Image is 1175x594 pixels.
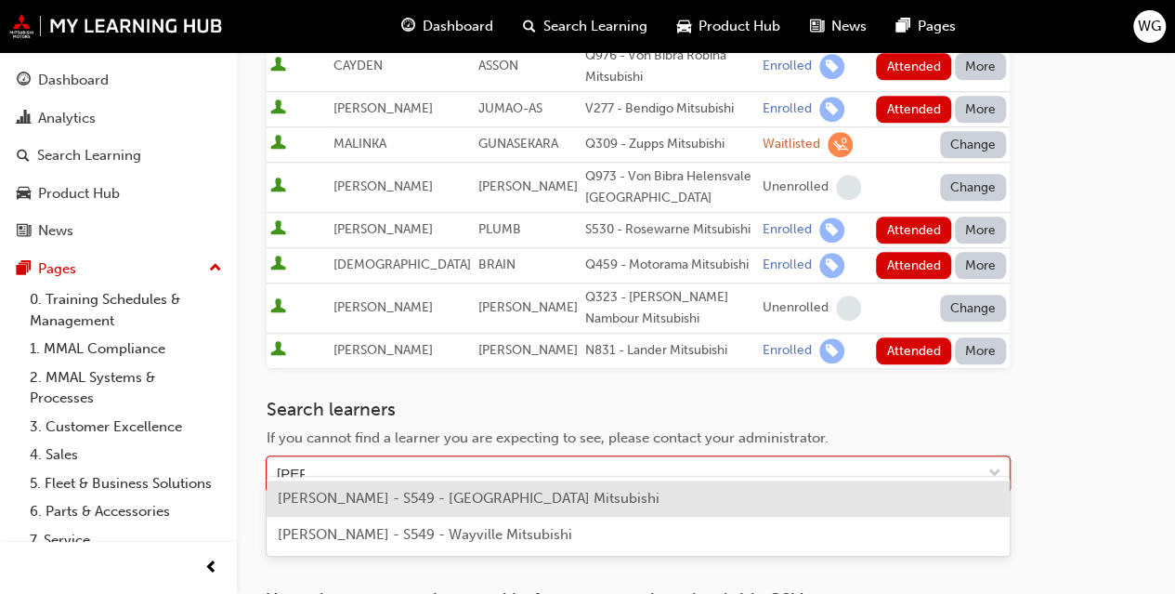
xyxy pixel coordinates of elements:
[1138,16,1161,37] span: WG
[478,136,558,152] span: GUNASEKARA
[478,221,521,237] span: PLUMB
[876,217,951,244] button: Attended
[478,58,518,73] span: ASSON
[22,526,229,555] a: 7. Service
[896,15,910,38] span: pages-icon
[585,134,755,155] div: Q309 - Zupps Mitsubishi
[278,490,659,507] span: [PERSON_NAME] - S549 - [GEOGRAPHIC_DATA] Mitsubishi
[955,96,1007,123] button: More
[423,16,493,37] span: Dashboard
[278,526,572,543] span: [PERSON_NAME] - S549 - Wayville Mitsubishi
[819,338,844,363] span: learningRecordVerb_ENROLL-icon
[955,337,1007,364] button: More
[270,135,286,153] span: User is active
[270,220,286,239] span: User is active
[7,252,229,286] button: Pages
[677,15,691,38] span: car-icon
[333,342,433,358] span: [PERSON_NAME]
[940,131,1007,158] button: Change
[333,100,433,116] span: [PERSON_NAME]
[585,46,755,87] div: Q976 - Von Bibra Robina Mitsubishi
[819,218,844,243] span: learningRecordVerb_ENROLL-icon
[543,16,647,37] span: Search Learning
[270,57,286,75] span: User is active
[22,335,229,363] a: 1. MMAL Compliance
[38,70,109,91] div: Dashboard
[876,337,951,364] button: Attended
[662,7,795,46] a: car-iconProduct Hub
[763,136,820,153] div: Waitlisted
[38,108,96,129] div: Analytics
[333,221,433,237] span: [PERSON_NAME]
[478,100,542,116] span: JUMAO-AS
[763,299,829,317] div: Unenrolled
[17,261,31,278] span: pages-icon
[478,178,578,194] span: [PERSON_NAME]
[17,223,31,240] span: news-icon
[763,221,812,239] div: Enrolled
[270,99,286,118] span: User is active
[836,296,861,321] span: learningRecordVerb_NONE-icon
[270,256,286,274] span: User is active
[795,7,881,46] a: news-iconNews
[333,136,386,152] span: MALINKA
[22,497,229,526] a: 6. Parts & Accessories
[17,148,30,165] span: search-icon
[1133,10,1166,43] button: WG
[7,101,229,136] a: Analytics
[828,132,853,157] span: learningRecordVerb_WAITLIST-icon
[918,16,956,37] span: Pages
[585,166,755,208] div: Q973 - Von Bibra Helensvale [GEOGRAPHIC_DATA]
[333,299,433,315] span: [PERSON_NAME]
[940,174,1007,201] button: Change
[209,257,222,281] span: up-icon
[386,7,508,46] a: guage-iconDashboard
[881,7,971,46] a: pages-iconPages
[876,252,951,279] button: Attended
[333,257,471,272] span: [DEMOGRAPHIC_DATA]
[22,413,229,442] a: 3. Customer Excellence
[585,255,755,276] div: Q459 - Motorama Mitsubishi
[478,299,578,315] span: [PERSON_NAME]
[267,429,829,446] span: If you cannot find a learner you are expecting to see, please contact your administrator.
[988,462,1001,486] span: down-icon
[7,214,229,248] a: News
[819,253,844,278] span: learningRecordVerb_ENROLL-icon
[836,175,861,200] span: learningRecordVerb_NONE-icon
[763,100,812,118] div: Enrolled
[22,363,229,413] a: 2. MMAL Systems & Processes
[585,287,755,329] div: Q323 - [PERSON_NAME] Nambour Mitsubishi
[38,258,76,280] div: Pages
[508,7,662,46] a: search-iconSearch Learning
[940,295,1007,322] button: Change
[7,59,229,252] button: DashboardAnalyticsSearch LearningProduct HubNews
[819,97,844,122] span: learningRecordVerb_ENROLL-icon
[585,99,755,120] div: V277 - Bendigo Mitsubishi
[478,342,578,358] span: [PERSON_NAME]
[831,16,867,37] span: News
[17,111,31,127] span: chart-icon
[763,58,812,75] div: Enrolled
[763,342,812,360] div: Enrolled
[270,341,286,360] span: User is active
[698,16,780,37] span: Product Hub
[9,14,223,38] img: mmal
[7,139,229,173] a: Search Learning
[270,178,286,196] span: User is active
[478,257,516,272] span: BRAIN
[763,257,812,274] div: Enrolled
[585,219,755,241] div: S530 - Rosewarne Mitsubishi
[17,186,31,203] span: car-icon
[38,220,73,242] div: News
[22,469,229,498] a: 5. Fleet & Business Solutions
[270,298,286,317] span: User is active
[401,15,415,38] span: guage-icon
[819,54,844,79] span: learningRecordVerb_ENROLL-icon
[955,53,1007,80] button: More
[955,252,1007,279] button: More
[333,178,433,194] span: [PERSON_NAME]
[7,177,229,211] a: Product Hub
[17,73,31,89] span: guage-icon
[876,53,951,80] button: Attended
